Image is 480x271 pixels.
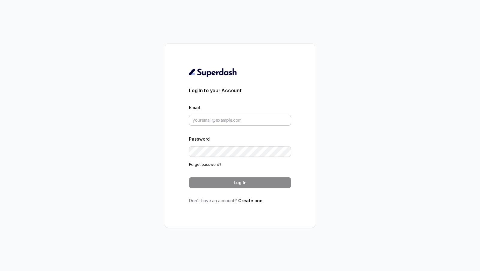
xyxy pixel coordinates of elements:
[189,115,291,126] input: youremail@example.com
[238,198,262,203] a: Create one
[189,162,221,167] a: Forgot password?
[189,105,200,110] label: Email
[189,68,237,77] img: light.svg
[189,87,291,94] h3: Log In to your Account
[189,136,210,142] label: Password
[189,177,291,188] button: Log In
[189,198,291,204] p: Don’t have an account?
